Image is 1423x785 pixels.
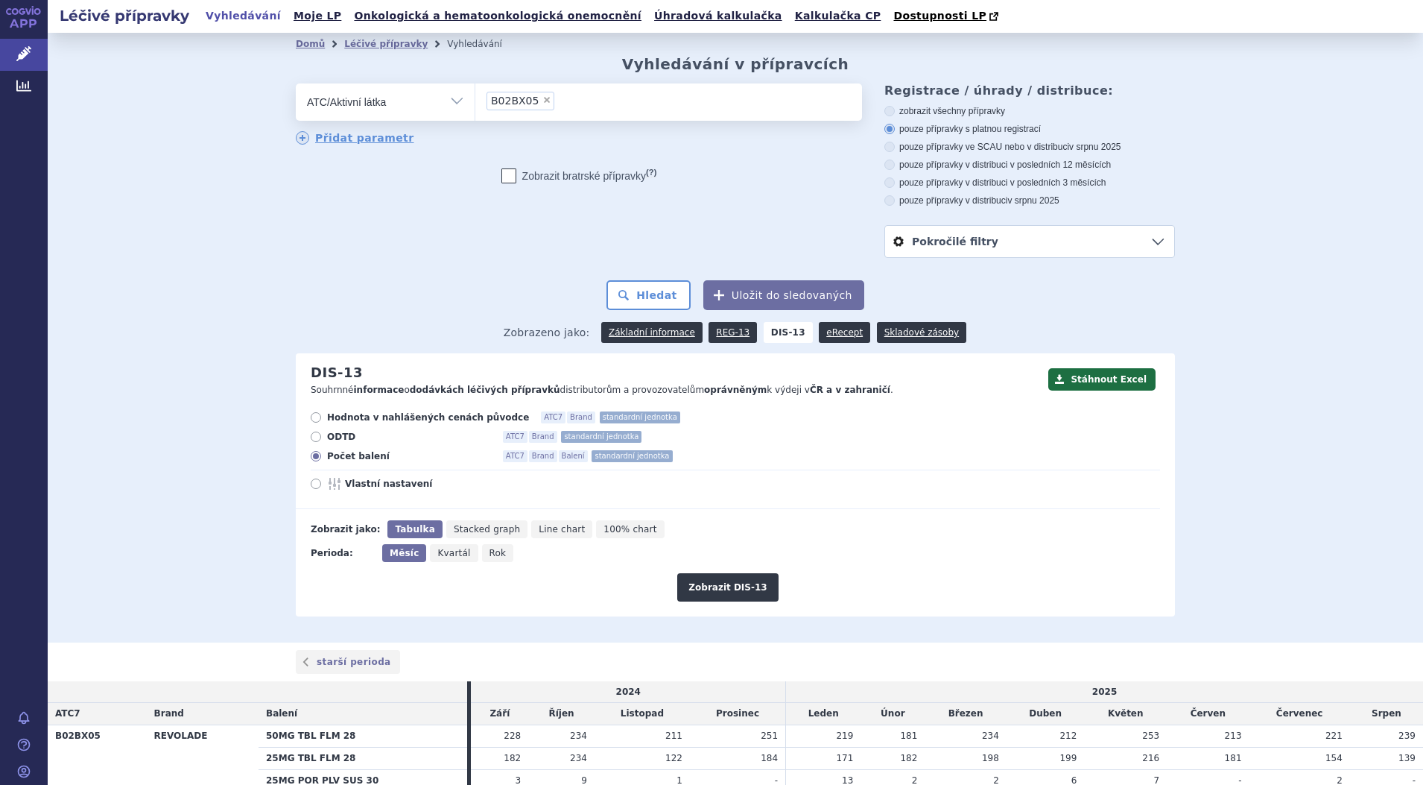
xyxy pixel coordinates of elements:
label: pouze přípravky s platnou registrací [884,123,1175,135]
span: 139 [1398,753,1416,763]
td: Červenec [1249,703,1350,725]
td: Květen [1084,703,1167,725]
span: × [542,95,551,104]
span: Brand [154,708,184,719]
span: 100% chart [603,524,656,535]
span: ATC7 [55,708,80,719]
a: starší perioda [296,650,400,674]
td: Duben [1007,703,1084,725]
td: 2024 [471,681,785,703]
span: 198 [982,753,999,763]
h2: DIS-13 [311,365,363,381]
td: Srpen [1350,703,1423,725]
span: Kvartál [437,548,470,558]
span: Zobrazeno jako: [504,322,590,343]
span: Vlastní nastavení [345,478,509,490]
h3: Registrace / úhrady / distribuce: [884,83,1175,98]
span: 199 [1059,753,1077,763]
span: 239 [1398,731,1416,741]
a: Domů [296,39,325,49]
td: Červen [1167,703,1249,725]
a: Skladové zásoby [877,322,966,343]
span: 221 [1325,731,1343,741]
span: standardní jednotka [561,431,641,443]
a: Moje LP [289,6,346,26]
a: REG-13 [709,322,757,343]
span: Měsíc [390,548,419,558]
div: Zobrazit jako: [311,520,380,538]
abbr: (?) [646,168,656,177]
span: 182 [900,753,917,763]
td: Září [471,703,528,725]
span: 228 [504,731,521,741]
a: eRecept [819,322,870,343]
label: pouze přípravky v distribuci v posledních 3 měsících [884,177,1175,189]
span: Dostupnosti LP [893,10,986,22]
td: Listopad [595,703,690,725]
span: 181 [1225,753,1242,763]
label: pouze přípravky ve SCAU nebo v distribuci [884,141,1175,153]
span: Brand [529,450,557,462]
a: Léčivé přípravky [344,39,428,49]
span: 234 [982,731,999,741]
strong: DIS-13 [764,322,813,343]
span: 171 [836,753,853,763]
button: Hledat [606,280,691,310]
span: Tabulka [395,524,434,535]
span: v srpnu 2025 [1069,142,1121,152]
span: Line chart [539,524,585,535]
a: Pokročilé filtry [885,226,1174,257]
span: standardní jednotka [600,412,680,423]
span: 154 [1325,753,1343,763]
label: zobrazit všechny přípravky [884,105,1175,117]
a: Úhradová kalkulačka [650,6,787,26]
h2: Léčivé přípravky [48,5,201,26]
a: Dostupnosti LP [889,6,1006,27]
button: Stáhnout Excel [1048,368,1156,391]
span: Brand [567,412,595,423]
span: 213 [1225,731,1242,741]
li: Vyhledávání [447,33,522,55]
td: Leden [786,703,861,725]
span: 234 [570,753,587,763]
strong: ČR a v zahraničí [810,385,890,395]
label: pouze přípravky v distribuci [884,195,1175,207]
a: Kalkulačka CP [790,6,886,26]
span: standardní jednotka [592,450,672,462]
a: Přidat parametr [296,131,414,145]
span: 122 [665,753,682,763]
div: Perioda: [311,544,375,562]
td: Prosinec [690,703,786,725]
input: B02BX05 [559,91,567,110]
label: Zobrazit bratrské přípravky [501,168,657,183]
span: v srpnu 2025 [1007,195,1059,206]
th: 25MG TBL FLM 28 [259,747,468,769]
span: Brand [529,431,557,443]
span: Rok [489,548,507,558]
span: Balení [266,708,297,719]
h2: Vyhledávání v přípravcích [622,55,849,73]
a: Vyhledávání [201,6,285,26]
td: Říjen [528,703,595,725]
span: B02BX05 [491,95,539,106]
span: 211 [665,731,682,741]
strong: oprávněným [704,385,767,395]
span: 212 [1059,731,1077,741]
strong: informace [354,385,405,395]
td: Březen [925,703,1007,725]
span: ATC7 [503,450,527,462]
a: Základní informace [601,322,703,343]
label: pouze přípravky v distribuci v posledních 12 měsících [884,159,1175,171]
button: Zobrazit DIS-13 [677,573,778,602]
td: Únor [861,703,925,725]
span: 184 [761,753,778,763]
span: ODTD [327,431,491,443]
th: 50MG TBL FLM 28 [259,725,468,748]
strong: dodávkách léčivých přípravků [410,385,560,395]
span: Hodnota v nahlášených cenách původce [327,412,529,423]
p: Souhrnné o distributorům a provozovatelům k výdeji v . [311,384,1041,397]
span: 234 [570,731,587,741]
span: ATC7 [503,431,527,443]
span: 181 [900,731,917,741]
span: 251 [761,731,778,741]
